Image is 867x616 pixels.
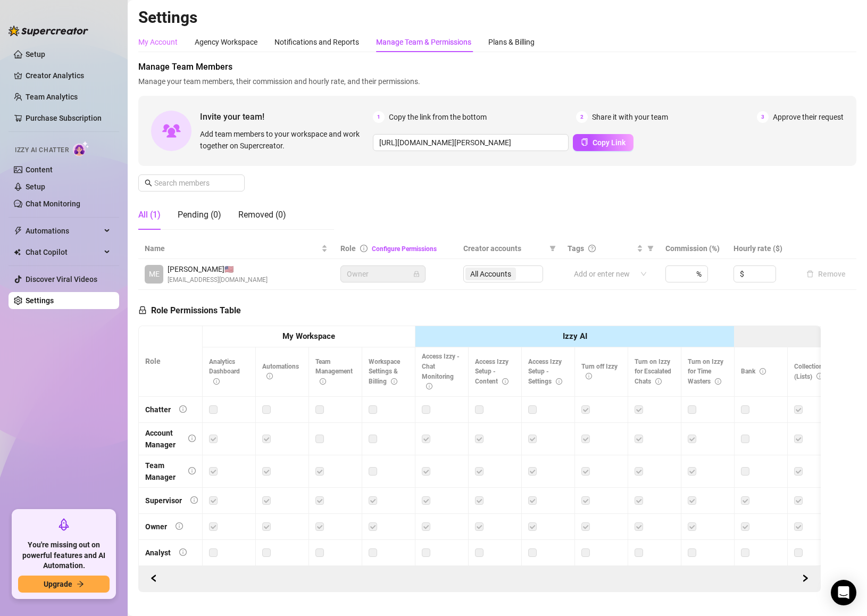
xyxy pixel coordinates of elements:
a: Setup [26,50,45,59]
span: Access Izzy - Chat Monitoring [422,353,460,390]
h5: Role Permissions Table [138,304,241,317]
button: Upgradearrow-right [18,576,110,593]
span: info-circle [179,548,187,556]
div: All (1) [138,209,161,221]
a: Settings [26,296,54,305]
span: Creator accounts [463,243,546,254]
span: Role [340,244,356,253]
span: thunderbolt [14,227,22,235]
div: Analyst [145,547,171,559]
span: Owner [347,266,419,282]
span: Turn on Izzy for Time Wasters [688,358,723,386]
button: Scroll Backward [797,570,814,587]
span: Add team members to your workspace and work together on Supercreator. [200,128,369,152]
span: Workspace Settings & Billing [369,358,400,386]
a: Purchase Subscription [26,110,111,127]
span: info-circle [391,378,397,385]
th: Commission (%) [659,238,728,259]
span: info-circle [426,383,432,389]
span: Invite your team! [200,110,373,123]
span: [EMAIL_ADDRESS][DOMAIN_NAME] [168,275,268,285]
span: Chat Copilot [26,244,101,261]
span: rocket [57,518,70,531]
div: Manage Team & Permissions [376,36,471,48]
div: Notifications and Reports [274,36,359,48]
span: Bank [741,368,766,375]
span: info-circle [188,467,196,475]
a: Creator Analytics [26,67,111,84]
th: Hourly rate ($) [727,238,796,259]
span: ME [149,268,160,280]
div: My Account [138,36,178,48]
h2: Settings [138,7,856,28]
span: Access Izzy Setup - Content [475,358,508,386]
input: Search members [154,177,230,189]
span: info-circle [556,378,562,385]
span: Analytics Dashboard [209,358,240,386]
span: info-circle [715,378,721,385]
img: Chat Copilot [14,248,21,256]
span: search [145,179,152,187]
span: Collections (Lists) [794,363,826,380]
span: You're missing out on powerful features and AI Automation. [18,540,110,571]
div: Removed (0) [238,209,286,221]
span: filter [647,245,654,252]
span: info-circle [176,522,183,530]
span: Automations [262,363,299,380]
div: Open Intercom Messenger [831,580,856,605]
button: Copy Link [573,134,633,151]
span: 3 [757,111,769,123]
span: Manage Team Members [138,61,856,73]
div: Plans & Billing [488,36,535,48]
span: Approve their request [773,111,844,123]
span: copy [581,138,588,146]
button: Scroll Forward [145,570,162,587]
span: Turn off Izzy [581,363,618,380]
a: Discover Viral Videos [26,275,97,284]
div: Agency Workspace [195,36,257,48]
span: Team Management [315,358,353,386]
span: [PERSON_NAME] 🇺🇸 [168,263,268,275]
span: left [150,575,157,582]
span: 2 [576,111,588,123]
button: Remove [802,268,850,280]
span: 1 [373,111,385,123]
span: Name [145,243,319,254]
a: Setup [26,182,45,191]
span: info-circle [655,378,662,385]
img: logo-BBDzfeDw.svg [9,26,88,36]
div: Team Manager [145,460,180,483]
span: info-circle [502,378,508,385]
span: info-circle [188,435,196,442]
a: Team Analytics [26,93,78,101]
a: Configure Permissions [372,245,437,253]
span: info-circle [190,496,198,504]
span: filter [547,240,558,256]
a: Content [26,165,53,174]
span: lock [413,271,420,277]
span: Automations [26,222,101,239]
div: Owner [145,521,167,532]
th: Role [139,326,203,397]
span: info-circle [360,245,368,252]
span: info-circle [266,373,273,379]
span: Share it with your team [592,111,668,123]
span: Copy the link from the bottom [389,111,487,123]
img: AI Chatter [73,141,89,156]
span: filter [645,240,656,256]
span: Manage your team members, their commission and hourly rate, and their permissions. [138,76,856,87]
span: info-circle [320,378,326,385]
span: Access Izzy Setup - Settings [528,358,562,386]
span: question-circle [588,245,596,252]
div: Account Manager [145,427,180,451]
th: Name [138,238,334,259]
strong: Izzy AI [563,331,587,341]
span: Izzy AI Chatter [15,145,69,155]
strong: My Workspace [282,331,335,341]
span: info-circle [179,405,187,413]
span: Upgrade [44,580,72,588]
a: Chat Monitoring [26,199,80,208]
span: Tags [568,243,584,254]
span: info-circle [586,373,592,379]
span: info-circle [213,378,220,385]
